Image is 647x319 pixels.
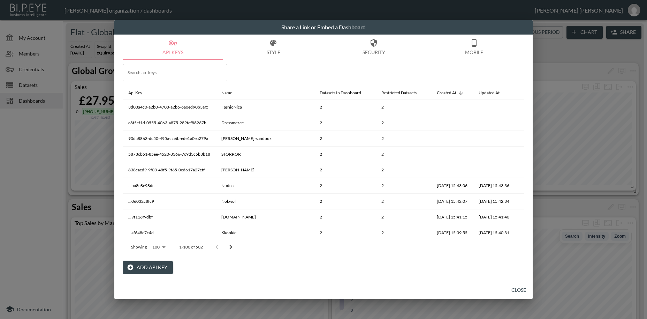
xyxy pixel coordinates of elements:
[320,89,361,97] div: Datasets In Dashboard
[376,99,431,115] th: 2
[123,131,216,147] th: 90da8863-dc50-495a-aa6b-ede1a0ea279a
[376,115,431,131] th: 2
[320,89,370,97] span: Datasets In Dashboard
[515,225,537,241] th: {"key":null,"ref":null,"props":{"row":{"id":"5af9dcbd-8875-4f97-8407-02ef7e126f77","apiKey":"...a...
[376,178,431,194] th: 2
[520,164,532,176] button: more
[437,89,465,97] span: Created At
[114,20,533,35] h2: Share a Link or Embed a Dashboard
[216,225,314,241] th: Kkookie
[131,244,147,250] p: Showing
[216,115,314,131] th: Dressmezee
[520,102,532,113] button: more
[520,149,532,160] button: more
[376,225,431,241] th: 2
[216,99,314,115] th: FashioNica
[473,178,515,194] th: 2025-09-12, 15:43:36
[128,89,142,97] div: Api Key
[224,240,238,254] button: Go to next page
[376,131,431,147] th: 2
[473,225,515,241] th: 2025-09-12, 15:40:31
[123,194,216,209] th: ...06032c8fc9
[123,35,223,60] button: API Keys
[515,209,537,225] th: {"key":null,"ref":null,"props":{"row":{"id":"beba044a-aeab-481d-98ad-cb9f09087507","apiKey":"...9...
[216,194,314,209] th: Nokwol
[123,225,216,241] th: ...af648e7c4d
[515,178,537,194] th: {"key":null,"ref":null,"props":{"row":{"id":"5cb4e55c-4464-485d-9788-7f2bf011d052","apiKey":"...b...
[381,89,426,97] span: Restricted Datasets
[123,178,216,194] th: ...ba8e8e98dc
[424,35,524,60] button: Mobile
[508,284,530,297] button: Close
[314,225,376,241] th: 2
[314,194,376,209] th: 2
[216,178,314,194] th: Nudea
[123,261,173,274] button: Add API Key
[520,117,532,128] button: more
[431,225,473,241] th: 2025-09-12, 15:39:55
[520,133,532,144] button: more
[223,35,323,60] button: Style
[314,162,376,178] th: 2
[515,162,537,178] th: {"key":null,"ref":null,"props":{"row":{"id":"934b579d-4987-4e05-89a7-7e16e6a73dd9","apiKey":"838c...
[376,162,431,178] th: 2
[381,89,417,97] div: Restricted Datasets
[216,131,314,147] th: strauss-sandbox
[479,89,500,97] div: Updated At
[221,89,232,97] div: Name
[515,99,537,115] th: {"key":null,"ref":null,"props":{"row":{"id":"3bb7484a-8660-4db5-b128-009fee88eb66","apiKey":"3d03...
[431,194,473,209] th: 2025-09-12, 15:42:07
[123,162,216,178] th: 838caed9-9f03-48f5-9f65-0ed617a27eff
[216,147,314,162] th: STORROR
[520,180,532,191] button: more
[314,209,376,225] th: 2
[150,243,168,252] div: 100
[314,99,376,115] th: 2
[520,227,532,238] button: more
[437,89,456,97] div: Created At
[216,209,314,225] th: MADISON.cards
[473,209,515,225] th: 2025-09-12, 15:41:40
[123,209,216,225] th: ...9f116f9dbf
[520,196,532,207] button: more
[376,194,431,209] th: 2
[314,131,376,147] th: 2
[515,131,537,147] th: {"key":null,"ref":null,"props":{"row":{"id":"9f2d9c66-dbf3-4be2-b7a2-fbbfeff4824a","apiKey":"90da...
[123,115,216,131] th: c8f5ef1d-0555-4063-a875-289fcf88267b
[515,194,537,209] th: {"key":null,"ref":null,"props":{"row":{"id":"2418ad51-2f7b-476d-9a5b-08ea957e5bf5","apiKey":"...0...
[314,115,376,131] th: 2
[376,147,431,162] th: 2
[128,89,151,97] span: Api Key
[179,244,203,250] p: 1-100 of 502
[314,178,376,194] th: 2
[515,147,537,162] th: {"key":null,"ref":null,"props":{"row":{"id":"9466ccc7-e6f8-4dd6-a80c-1e175dd4989d","apiKey":"5873...
[221,89,241,97] span: Name
[479,89,509,97] span: Updated At
[123,99,216,115] th: 3d03a4c0-a2b0-4708-a2b6-6a0ed90b3af5
[520,212,532,223] button: more
[515,115,537,131] th: {"key":null,"ref":null,"props":{"row":{"id":"a7d6b52d-482d-466f-9517-c4126a7bed67","apiKey":"c8f5...
[376,209,431,225] th: 2
[323,35,424,60] button: Security
[431,209,473,225] th: 2025-09-12, 15:41:15
[473,194,515,209] th: 2025-09-12, 15:42:34
[216,162,314,178] th: Solari
[123,147,216,162] th: 5873cb51-85ee-4520-8366-7c9d3c5b3b18
[431,178,473,194] th: 2025-09-12, 15:43:06
[314,147,376,162] th: 2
